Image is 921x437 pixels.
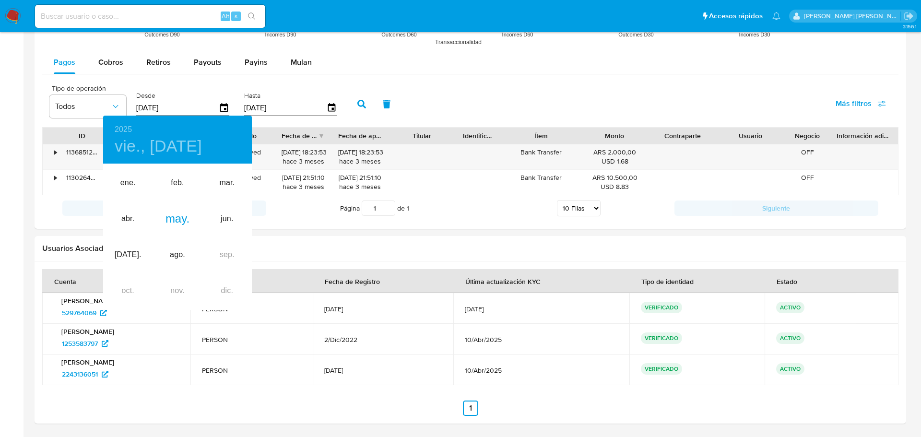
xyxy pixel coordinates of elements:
div: feb. [153,165,202,201]
div: jun. [202,201,252,237]
div: ene. [103,165,153,201]
button: vie., [DATE] [115,136,202,156]
div: abr. [103,201,153,237]
div: mar. [202,165,252,201]
div: [DATE]. [103,237,153,273]
button: 2025 [115,123,132,136]
div: may. [153,201,202,237]
div: ago. [153,237,202,273]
